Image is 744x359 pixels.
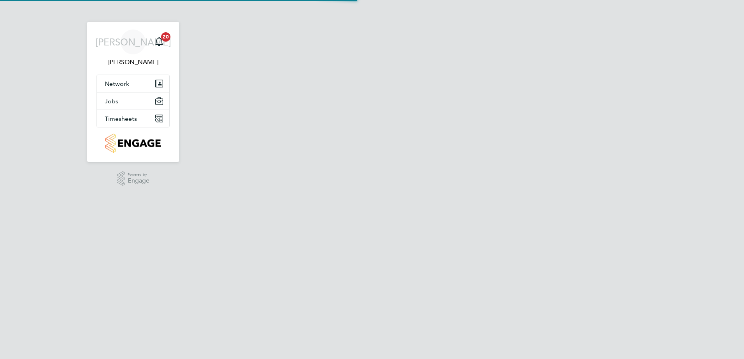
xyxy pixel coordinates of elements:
span: 20 [161,32,170,42]
span: Engage [128,178,149,184]
a: Powered byEngage [117,171,150,186]
a: [PERSON_NAME][PERSON_NAME] [97,30,170,67]
img: countryside-properties-logo-retina.png [105,134,160,153]
nav: Main navigation [87,22,179,162]
button: Jobs [97,92,169,110]
span: Network [105,80,129,87]
a: 20 [151,30,167,54]
span: Timesheets [105,115,137,122]
span: [PERSON_NAME] [95,37,171,47]
button: Timesheets [97,110,169,127]
span: Jason Oakley [97,58,170,67]
span: Powered by [128,171,149,178]
span: Jobs [105,98,118,105]
a: Go to home page [97,134,170,153]
button: Network [97,75,169,92]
